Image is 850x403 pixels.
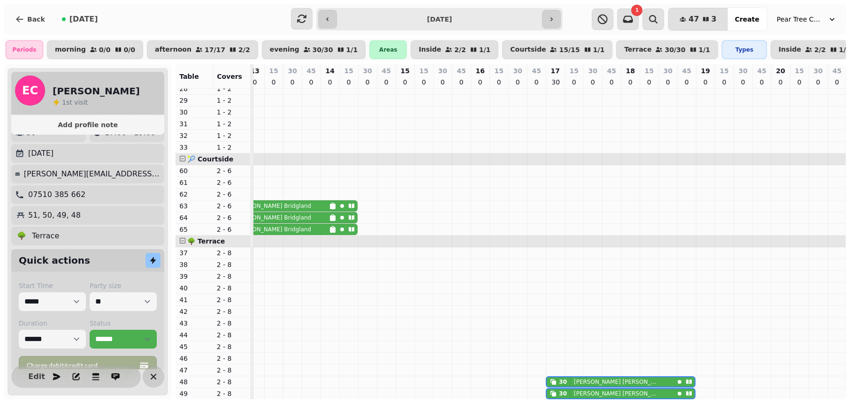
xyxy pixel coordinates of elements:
p: 0 [702,77,709,87]
p: 15 / 15 [559,46,580,53]
p: 0 [345,77,352,87]
p: 🌳 [17,230,26,242]
button: Inside2/21/1 [411,40,498,59]
p: 0 [814,77,822,87]
p: 30 / 30 [313,46,333,53]
p: 1 - 2 [217,107,247,117]
span: 🎾 Courtside [187,155,233,163]
p: Inside [779,46,801,53]
p: Terrace [32,230,59,242]
p: Courtside [510,46,546,53]
button: morning0/00/0 [47,40,143,59]
button: afternoon17/172/2 [147,40,258,59]
p: 2 - 8 [217,272,247,281]
p: 0 [401,77,409,87]
p: Inside [419,46,441,53]
p: 30 [179,107,209,117]
span: Covers [217,73,242,80]
p: 30 [738,66,747,76]
span: Add profile note [23,122,153,128]
p: 0 [645,77,653,87]
p: 0 [589,77,597,87]
button: Create [727,8,767,30]
p: 2 - 8 [217,307,247,316]
p: Terrace [624,46,651,53]
p: 0 [683,77,690,87]
p: 07510 385 662 [28,189,85,200]
p: 2 - 8 [217,319,247,328]
button: Back [8,8,53,30]
p: 1 - 2 [217,143,247,152]
p: 2 - 8 [217,377,247,387]
p: 15 [400,66,409,76]
label: Party size [90,281,157,290]
p: [PERSON_NAME] Bridgland [236,214,311,221]
p: 15 [720,66,728,76]
p: 51, 50, 49, 48 [28,210,81,221]
p: 0 / 0 [99,46,111,53]
span: 🌳 Terrace [187,237,225,245]
p: 45 [457,66,466,76]
p: 29 [179,96,209,105]
p: 0 [251,77,259,87]
p: 46 [179,354,209,363]
div: Types [722,40,767,59]
button: 473 [668,8,727,30]
p: 2 - 6 [217,178,247,187]
p: 19 [701,66,710,76]
p: 41 [179,295,209,304]
p: 60 [179,166,209,175]
p: 1 / 1 [346,46,358,53]
p: 0 [533,77,540,87]
p: 47 [179,365,209,375]
p: 15 [344,66,353,76]
button: Courtside15/151/1 [502,40,613,59]
p: 43 [179,319,209,328]
p: 1 / 1 [593,46,605,53]
p: 1 - 2 [217,119,247,129]
p: [PERSON_NAME] [PERSON_NAME] [574,390,659,397]
span: [DATE] [69,15,98,23]
p: 2 / 2 [238,46,250,53]
p: 63 [179,201,209,211]
p: 2 - 6 [217,201,247,211]
p: 30 [588,66,597,76]
p: 0 [420,77,428,87]
p: 0 [758,77,766,87]
p: 30 [513,66,522,76]
p: 2 - 8 [217,389,247,398]
p: [DATE] [28,148,54,159]
p: 1 / 1 [699,46,711,53]
p: 30 / 30 [665,46,685,53]
p: 15 [795,66,804,76]
p: 0 [458,77,465,87]
p: 15 [419,66,428,76]
p: 45 [382,66,391,76]
p: 30 [363,66,372,76]
h2: Quick actions [19,254,90,267]
p: 2 - 6 [217,190,247,199]
div: Periods [6,40,43,59]
p: 45 [757,66,766,76]
p: 13 [250,66,259,76]
p: [PERSON_NAME] [PERSON_NAME] [574,378,659,386]
p: 45 [682,66,691,76]
span: Pear Tree Cafe ([GEOGRAPHIC_DATA]) [777,15,824,24]
p: 30 [438,66,447,76]
p: 31 [179,119,209,129]
p: 0 [608,77,615,87]
p: 1 - 2 [217,131,247,140]
span: 1 [636,8,639,13]
p: 18 [626,66,635,76]
p: 61 [179,178,209,187]
p: 0 / 0 [124,46,136,53]
p: 2 - 8 [217,330,247,340]
p: 49 [179,389,209,398]
p: 40 [179,283,209,293]
span: Charge debit/credit card [27,362,138,369]
p: 20 [776,66,785,76]
p: 0 [739,77,747,87]
p: 0 [777,77,784,87]
span: 1 [62,99,66,106]
p: 62 [179,190,209,199]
